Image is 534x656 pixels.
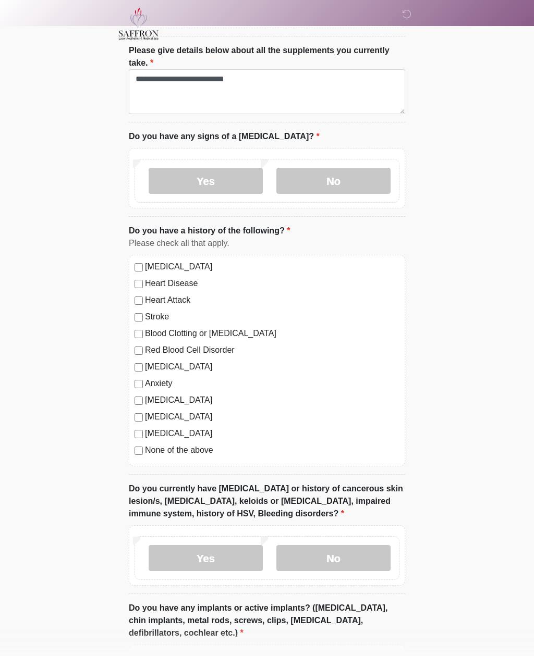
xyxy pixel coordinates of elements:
[145,278,399,290] label: Heart Disease
[135,380,143,389] input: Anxiety
[135,414,143,422] input: [MEDICAL_DATA]
[135,330,143,339] input: Blood Clotting or [MEDICAL_DATA]
[145,344,399,357] label: Red Blood Cell Disorder
[145,411,399,424] label: [MEDICAL_DATA]
[135,347,143,355] input: Red Blood Cell Disorder
[149,168,263,194] label: Yes
[135,264,143,272] input: [MEDICAL_DATA]
[135,280,143,289] input: Heart Disease
[145,444,399,457] label: None of the above
[276,168,391,194] label: No
[118,8,159,40] img: Saffron Laser Aesthetics and Medical Spa Logo
[145,428,399,440] label: [MEDICAL_DATA]
[135,364,143,372] input: [MEDICAL_DATA]
[135,314,143,322] input: Stroke
[129,238,405,250] div: Please check all that apply.
[129,225,290,238] label: Do you have a history of the following?
[135,397,143,405] input: [MEDICAL_DATA]
[135,430,143,439] input: [MEDICAL_DATA]
[276,546,391,572] label: No
[135,447,143,455] input: None of the above
[145,294,399,307] label: Heart Attack
[145,261,399,274] label: [MEDICAL_DATA]
[149,546,263,572] label: Yes
[129,602,405,640] label: Do you have any implants or active implants? ([MEDICAL_DATA], chin implants, metal rods, screws, ...
[145,311,399,324] label: Stroke
[145,361,399,374] label: [MEDICAL_DATA]
[145,378,399,390] label: Anxiety
[129,45,405,70] label: Please give details below about all the supplements you currently take.
[145,328,399,340] label: Blood Clotting or [MEDICAL_DATA]
[135,297,143,305] input: Heart Attack
[145,394,399,407] label: [MEDICAL_DATA]
[129,131,320,143] label: Do you have any signs of a [MEDICAL_DATA]?
[129,483,405,521] label: Do you currently have [MEDICAL_DATA] or history of cancerous skin lesion/s, [MEDICAL_DATA], keloi...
